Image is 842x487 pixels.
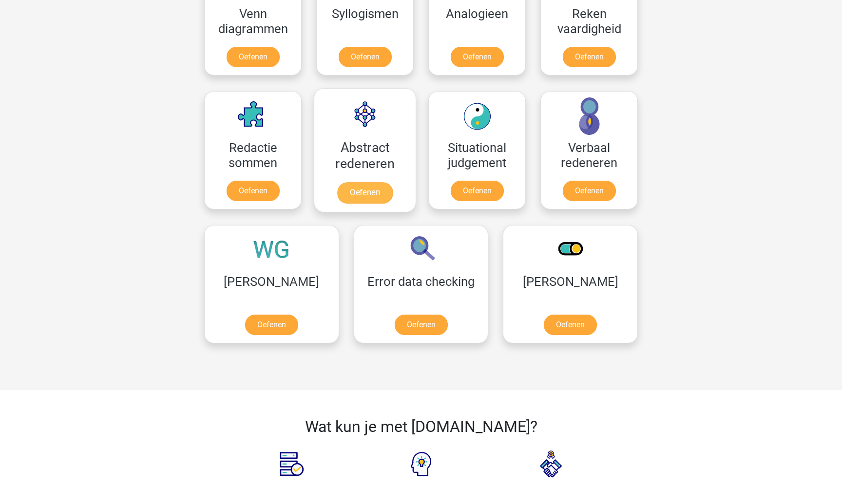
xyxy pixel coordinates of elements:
a: Oefenen [337,182,393,204]
a: Oefenen [563,181,616,201]
a: Oefenen [563,47,616,67]
a: Oefenen [227,47,280,67]
a: Oefenen [544,315,597,335]
a: Oefenen [227,181,280,201]
a: Oefenen [395,315,448,335]
h2: Wat kun je met [DOMAIN_NAME]? [233,417,609,436]
a: Oefenen [451,47,504,67]
a: Oefenen [339,47,392,67]
a: Oefenen [245,315,298,335]
a: Oefenen [451,181,504,201]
